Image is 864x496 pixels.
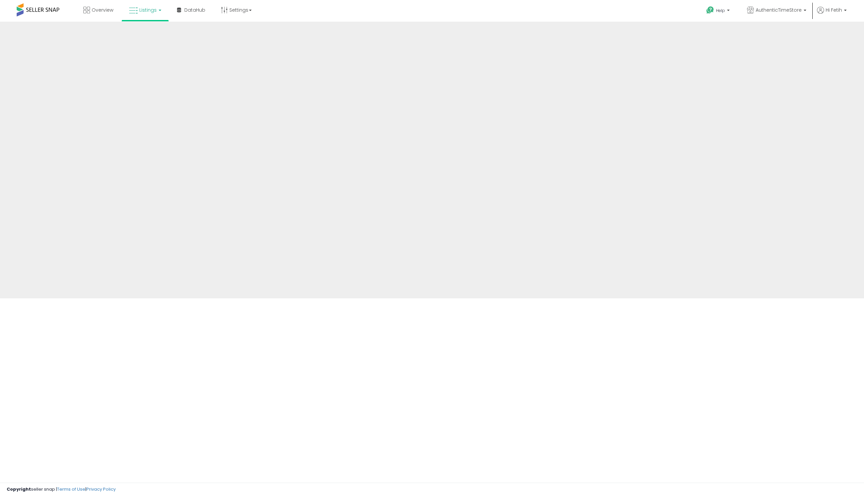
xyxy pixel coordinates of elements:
[826,7,842,13] span: Hi Fetih
[706,6,714,14] i: Get Help
[701,1,736,22] a: Help
[756,7,802,13] span: AuthenticTimeStore
[716,8,725,13] span: Help
[184,7,205,13] span: DataHub
[139,7,157,13] span: Listings
[817,7,847,22] a: Hi Fetih
[92,7,113,13] span: Overview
